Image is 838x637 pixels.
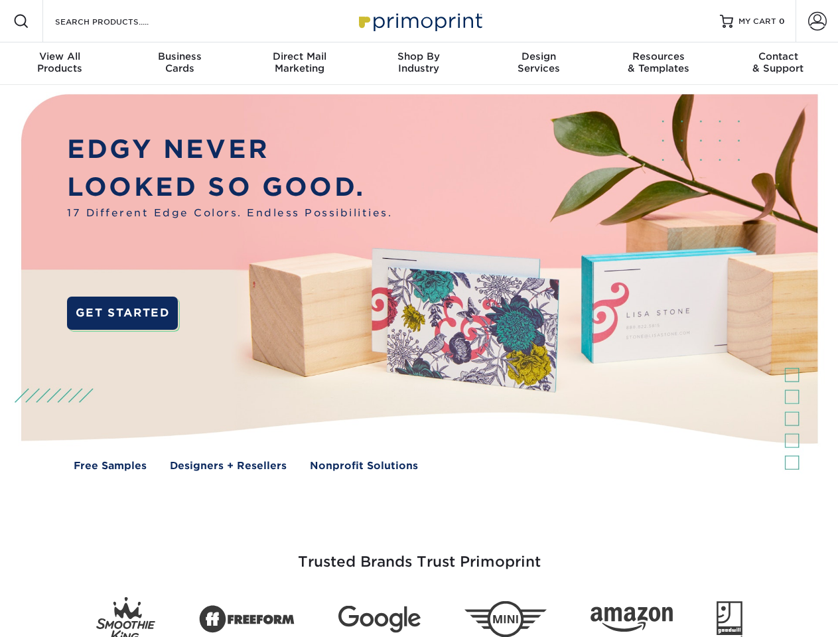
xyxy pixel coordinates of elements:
img: Goodwill [717,601,742,637]
span: Shop By [359,50,478,62]
img: Google [338,606,421,633]
span: MY CART [738,16,776,27]
div: Industry [359,50,478,74]
a: Designers + Resellers [170,459,287,474]
img: Primoprint [353,7,486,35]
input: SEARCH PRODUCTS..... [54,13,183,29]
span: Design [479,50,598,62]
div: Marketing [240,50,359,74]
div: & Templates [598,50,718,74]
a: GET STARTED [67,297,178,330]
span: Contact [719,50,838,62]
div: & Support [719,50,838,74]
h3: Trusted Brands Trust Primoprint [31,522,807,587]
img: Amazon [591,607,673,632]
span: Business [119,50,239,62]
p: LOOKED SO GOOD. [67,169,392,206]
span: 17 Different Edge Colors. Endless Possibilities. [67,206,392,221]
a: DesignServices [479,42,598,85]
a: Resources& Templates [598,42,718,85]
a: BusinessCards [119,42,239,85]
span: Resources [598,50,718,62]
a: Shop ByIndustry [359,42,478,85]
a: Direct MailMarketing [240,42,359,85]
p: EDGY NEVER [67,131,392,169]
a: Nonprofit Solutions [310,459,418,474]
div: Cards [119,50,239,74]
div: Services [479,50,598,74]
span: Direct Mail [240,50,359,62]
span: 0 [779,17,785,26]
a: Free Samples [74,459,147,474]
a: Contact& Support [719,42,838,85]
